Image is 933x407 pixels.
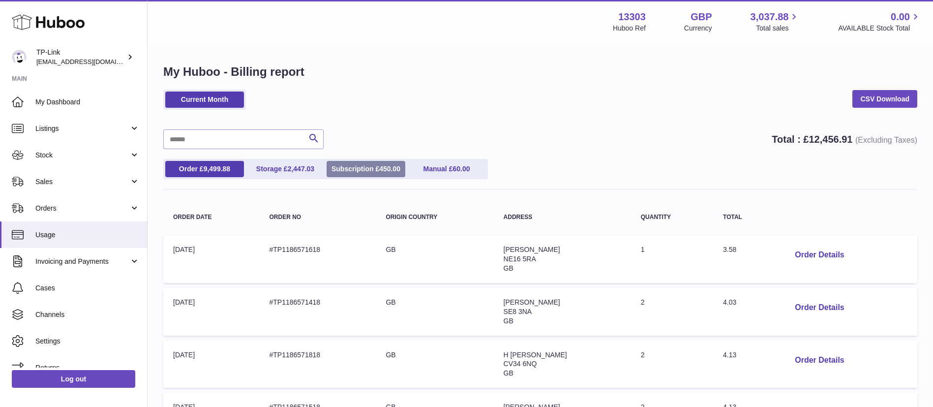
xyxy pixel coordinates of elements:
[288,165,315,173] span: 2,447.03
[751,10,800,33] a: 3,037.88 Total sales
[618,10,646,24] strong: 13303
[12,50,27,64] img: internalAdmin-13303@internal.huboo.com
[631,235,713,283] td: 1
[504,298,560,306] span: [PERSON_NAME]
[35,310,140,319] span: Channels
[35,97,140,107] span: My Dashboard
[631,204,713,230] th: Quantity
[376,288,493,336] td: GB
[494,204,631,230] th: Address
[504,369,513,377] span: GB
[838,10,921,33] a: 0.00 AVAILABLE Stock Total
[246,161,325,177] a: Storage £2,447.03
[787,245,852,265] button: Order Details
[772,134,917,145] strong: Total : £
[35,230,140,240] span: Usage
[36,58,145,65] span: [EMAIL_ADDRESS][DOMAIN_NAME]
[260,235,376,283] td: #TP1186571618
[504,246,560,253] span: [PERSON_NAME]
[35,337,140,346] span: Settings
[504,264,513,272] span: GB
[852,90,917,108] a: CSV Download
[260,288,376,336] td: #TP1186571418
[35,204,129,213] span: Orders
[504,308,532,315] span: SE8 3NA
[379,165,400,173] span: 450.00
[855,136,917,144] span: (Excluding Taxes)
[327,161,405,177] a: Subscription £450.00
[723,351,736,359] span: 4.13
[504,255,536,263] span: NE16 5RA
[35,257,129,266] span: Invoicing and Payments
[260,341,376,388] td: #TP1186571818
[838,24,921,33] span: AVAILABLE Stock Total
[165,92,244,108] a: Current Month
[787,298,852,318] button: Order Details
[756,24,800,33] span: Total sales
[787,350,852,371] button: Order Details
[35,177,129,187] span: Sales
[376,235,493,283] td: GB
[891,10,910,24] span: 0.00
[12,370,135,388] a: Log out
[809,134,852,145] span: 12,456.91
[163,64,917,80] h1: My Huboo - Billing report
[713,204,777,230] th: Total
[691,10,712,24] strong: GBP
[163,235,260,283] td: [DATE]
[163,341,260,388] td: [DATE]
[631,341,713,388] td: 2
[204,165,231,173] span: 9,499.88
[376,341,493,388] td: GB
[260,204,376,230] th: Order no
[504,317,513,325] span: GB
[751,10,789,24] span: 3,037.88
[452,165,470,173] span: 60.00
[35,124,129,133] span: Listings
[504,351,567,359] span: H [PERSON_NAME]
[163,204,260,230] th: Order Date
[407,161,486,177] a: Manual £60.00
[723,298,736,306] span: 4.03
[35,283,140,293] span: Cases
[504,360,537,368] span: CV34 6NQ
[613,24,646,33] div: Huboo Ref
[36,48,125,66] div: TP-Link
[35,363,140,373] span: Returns
[35,151,129,160] span: Stock
[165,161,244,177] a: Order £9,499.88
[163,288,260,336] td: [DATE]
[376,204,493,230] th: Origin Country
[684,24,712,33] div: Currency
[631,288,713,336] td: 2
[723,246,736,253] span: 3.58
